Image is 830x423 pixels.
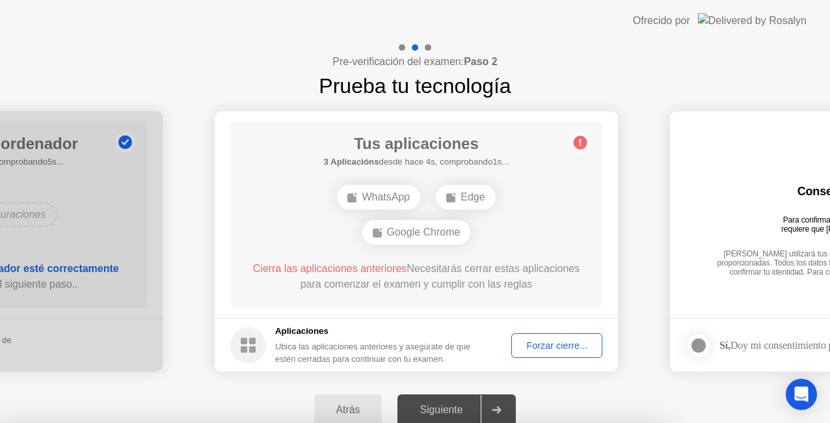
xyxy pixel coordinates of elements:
h1: Prueba tu tecnología [319,70,511,102]
strong: Sí, [719,340,730,351]
b: Paso 2 [464,56,498,67]
h5: desde hace 4s, comprobando1s... [324,156,509,169]
span: Cierra las aplicaciones anteriores [253,263,407,274]
div: Necesitarás cerrar estas aplicaciones para comenzar el examen y cumplir con las reglas [249,261,584,292]
div: WhatsApp [337,185,420,210]
div: Edge [436,185,495,210]
h5: Aplicaciones [275,325,472,338]
h1: Tus aplicaciones [324,132,509,156]
div: Ofrecido por [633,13,690,29]
img: Delivered by Rosalyn [698,13,807,28]
div: Open Intercom Messenger [786,379,817,410]
h4: Pre-verificación del examen: [332,54,497,70]
div: Siguiente [401,404,481,416]
div: Forzar cierre... [516,340,598,351]
div: Atrás [318,404,379,416]
div: Google Chrome [362,220,471,245]
b: 3 Aplicacións [324,157,379,167]
div: Ubica las aplicaciones anteriores y asegúrate de que estén cerradas para continuar con tu examen. [275,340,472,365]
